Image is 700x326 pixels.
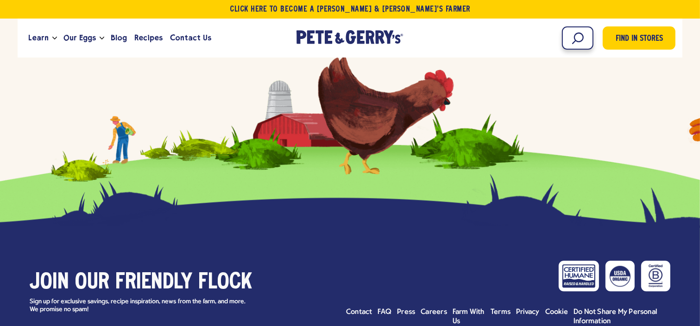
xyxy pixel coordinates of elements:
span: Do Not Share My Personal Information [574,308,657,325]
a: Contact Us [166,26,215,51]
a: Cookie [545,307,568,317]
a: Do Not Share My Personal Information [574,307,670,326]
a: Our Eggs [60,26,100,51]
a: FAQ [378,307,392,317]
a: Recipes [131,26,166,51]
a: Careers [421,307,447,317]
span: Contact [346,308,372,316]
p: Sign up for exclusive savings, recipe inspiration, news from the farm, and more. We promise no spam! [30,298,254,314]
span: Contact Us [170,32,211,44]
h3: Join our friendly flock [30,270,298,296]
button: Open the dropdown menu for Our Eggs [100,37,104,40]
a: Terms [491,307,511,317]
a: Privacy [516,307,540,317]
span: Terms [491,308,511,316]
span: FAQ [378,308,392,316]
a: Find in Stores [603,26,675,50]
span: Learn [28,32,49,44]
span: Find in Stores [616,33,663,45]
span: Blog [111,32,127,44]
button: Open the dropdown menu for Learn [52,37,57,40]
span: Our Eggs [63,32,96,44]
a: Learn [25,26,52,51]
span: Privacy [516,308,540,316]
a: Press [397,307,415,317]
input: Search [562,26,593,50]
span: Press [397,308,415,316]
span: Cookie [545,308,568,316]
span: Recipes [134,32,163,44]
span: Farm With Us [453,308,485,325]
a: Farm With Us [453,307,485,326]
a: Blog [107,26,131,51]
ul: Footer menu [346,307,670,326]
a: Contact [346,307,372,317]
span: Careers [421,308,447,316]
